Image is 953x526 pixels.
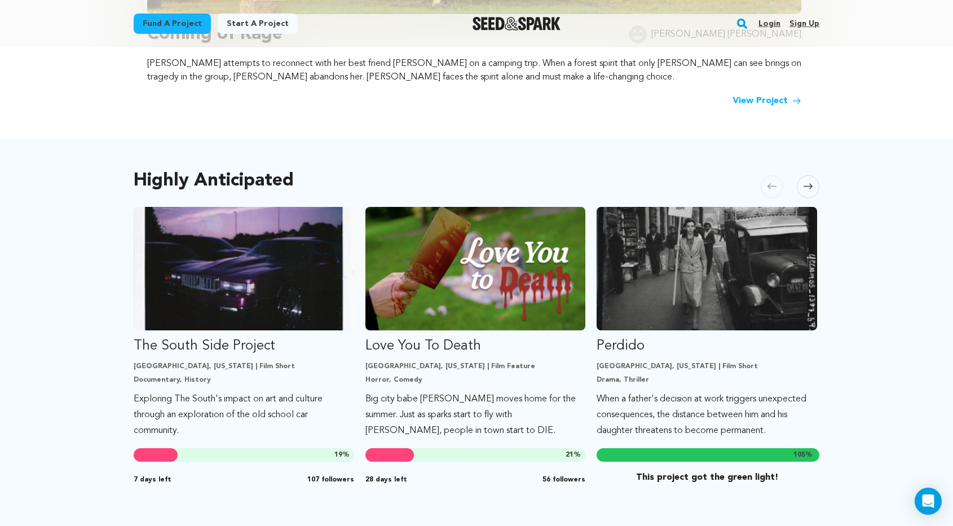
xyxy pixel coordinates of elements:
p: Documentary, History [134,375,354,384]
p: [GEOGRAPHIC_DATA], [US_STATE] | Film Short [134,362,354,371]
a: Login [758,15,780,33]
p: Love You To Death [365,337,586,355]
span: 56 followers [542,475,585,484]
span: 107 followers [307,475,354,484]
img: Seed&Spark Logo Dark Mode [473,17,561,30]
p: The South Side Project [134,337,354,355]
a: Fund The South Side Project [134,207,354,439]
p: [GEOGRAPHIC_DATA], [US_STATE] | Film Feature [365,362,586,371]
span: 105 [793,452,805,458]
span: % [334,450,350,459]
a: Start a project [218,14,298,34]
a: Sign up [789,15,819,33]
span: 21 [566,452,573,458]
span: % [793,450,813,459]
p: Perdido [597,337,817,355]
p: This project got the green light! [597,471,817,484]
a: Fund Perdido [597,207,817,439]
span: 19 [334,452,342,458]
p: When a father's decision at work triggers unexpected consequences, the distance between him and h... [597,391,817,439]
a: Fund Love You To Death [365,207,586,439]
a: Fund a project [134,14,211,34]
p: Drama, Thriller [597,375,817,384]
a: View Project [733,94,801,108]
span: 7 days left [134,475,171,484]
span: % [566,450,581,459]
p: Big city babe [PERSON_NAME] moves home for the summer. Just as sparks start to fly with [PERSON_N... [365,391,586,439]
p: Horror, Comedy [365,375,586,384]
p: Exploring The South's impact on art and culture through an exploration of the old school car comm... [134,391,354,439]
span: 28 days left [365,475,407,484]
a: Seed&Spark Homepage [473,17,561,30]
p: [PERSON_NAME] attempts to reconnect with her best friend [PERSON_NAME] on a camping trip. When a ... [147,57,801,84]
div: Open Intercom Messenger [915,488,942,515]
p: [GEOGRAPHIC_DATA], [US_STATE] | Film Short [597,362,817,371]
h2: Highly Anticipated [134,173,294,189]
